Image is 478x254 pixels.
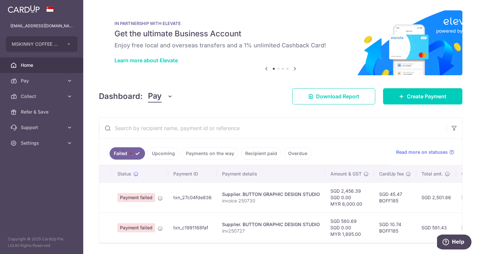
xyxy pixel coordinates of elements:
span: Read more on statuses [396,149,448,155]
span: Home [21,62,64,68]
a: Overdue [284,147,312,160]
td: txn_27c04fde836 [168,182,217,212]
span: MSKINNY COFFEE PTE. LTD. [12,41,60,47]
p: IN PARTNERSHIP WITH ELEVATE [114,21,447,26]
td: SGD 10.74 BOFF185 [374,212,416,243]
td: txn_c1991168faf [168,212,217,243]
td: SGD 580.69 SGD 0.00 MYR 1,895.00 [325,212,374,243]
span: Settings [21,140,64,146]
a: Download Report [292,88,375,104]
span: Pay [21,78,64,84]
a: Payments on the way [182,147,238,160]
a: Read more on statuses [396,149,454,155]
a: Learn more about Elevate [114,57,178,64]
td: SGD 2,501.86 [416,182,456,212]
div: Supplier. BUTTON GRAPHIC DESIGN STUDIO [222,191,320,198]
span: CardUp fee [379,171,404,177]
span: Refer & Save [21,109,64,115]
a: Failed [110,147,145,160]
p: [EMAIL_ADDRESS][DOMAIN_NAME] [10,23,73,29]
input: Search by recipient name, payment id or reference [99,118,446,139]
a: Create Payment [383,88,462,104]
h5: Get the ultimate Business Account [114,29,447,39]
span: Collect [21,93,64,100]
span: Support [21,124,64,131]
span: Create Payment [407,92,446,100]
td: SGD 591.43 [416,212,456,243]
td: SGD 45.47 BOFF185 [374,182,416,212]
span: Payment failed [117,223,155,232]
span: Pay [148,90,162,103]
span: Amount & GST [330,171,362,177]
span: Download Report [316,92,359,100]
img: CardUp [8,5,40,13]
p: invoice 250730 [222,198,320,204]
th: Payment ID [168,165,217,182]
th: Payment details [217,165,325,182]
h6: Enjoy free local and overseas transfers and a 1% unlimited Cashback Card! [114,42,447,49]
h4: Dashboard: [99,91,143,102]
td: SGD 2,456.39 SGD 0.00 MYR 8,000.00 [325,182,374,212]
button: Pay [148,90,173,103]
img: Renovation banner [99,10,462,75]
iframe: Opens a widget where you can find more information [437,235,471,251]
a: Upcoming [148,147,179,160]
span: Status [117,171,131,177]
p: inv250727 [222,228,320,234]
span: Payment failed [117,193,155,202]
a: Recipient paid [241,147,281,160]
span: Total amt. [421,171,443,177]
div: Supplier. BUTTON GRAPHIC DESIGN STUDIO [222,221,320,228]
button: MSKINNY COFFEE PTE. LTD. [6,36,77,52]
